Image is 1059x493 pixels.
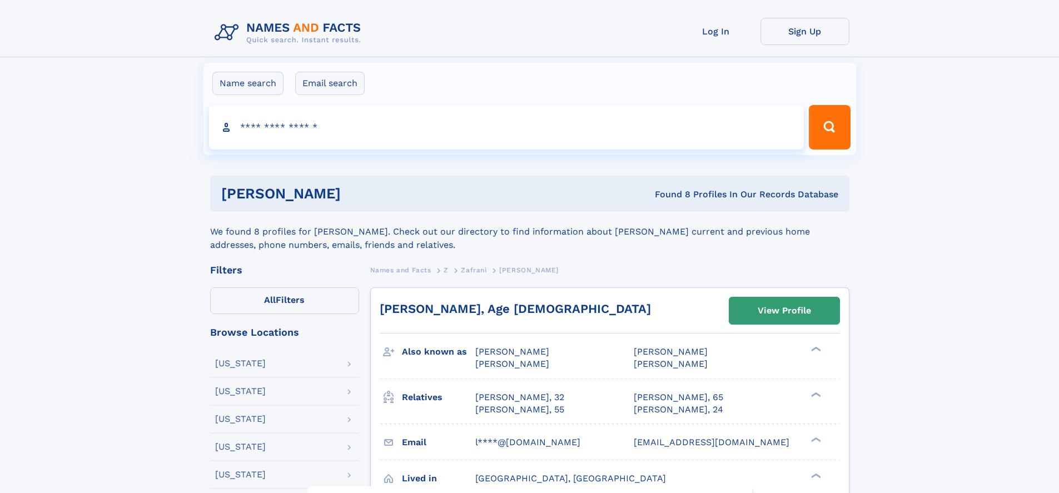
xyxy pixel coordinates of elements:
a: [PERSON_NAME], 32 [475,391,564,404]
a: [PERSON_NAME], Age [DEMOGRAPHIC_DATA] [380,302,651,316]
div: [US_STATE] [215,359,266,368]
div: [US_STATE] [215,470,266,479]
div: We found 8 profiles for [PERSON_NAME]. Check out our directory to find information about [PERSON_... [210,212,849,252]
span: Zafrani [461,266,486,274]
img: Logo Names and Facts [210,18,370,48]
h3: Also known as [402,342,475,361]
a: Sign Up [760,18,849,45]
span: [PERSON_NAME] [634,346,708,357]
span: All [264,295,276,305]
label: Name search [212,72,284,95]
h3: Lived in [402,469,475,488]
a: [PERSON_NAME], 65 [634,391,723,404]
label: Email search [295,72,365,95]
span: [PERSON_NAME] [634,358,708,369]
div: [US_STATE] [215,387,266,396]
label: Filters [210,287,359,314]
div: View Profile [758,298,811,323]
div: ❯ [808,436,822,443]
span: [EMAIL_ADDRESS][DOMAIN_NAME] [634,437,789,447]
input: search input [209,105,804,150]
a: View Profile [729,297,839,324]
a: Zafrani [461,263,486,277]
span: Z [444,266,449,274]
button: Search Button [809,105,850,150]
span: [PERSON_NAME] [475,358,549,369]
a: [PERSON_NAME], 55 [475,404,564,416]
div: ❯ [808,391,822,398]
h3: Relatives [402,388,475,407]
div: ❯ [808,472,822,479]
a: Z [444,263,449,277]
a: Log In [672,18,760,45]
div: [US_STATE] [215,442,266,451]
a: Names and Facts [370,263,431,277]
div: Browse Locations [210,327,359,337]
span: [GEOGRAPHIC_DATA], [GEOGRAPHIC_DATA] [475,473,666,484]
span: [PERSON_NAME] [475,346,549,357]
h3: Email [402,433,475,452]
span: [PERSON_NAME] [499,266,559,274]
div: ❯ [808,346,822,353]
h1: [PERSON_NAME] [221,187,498,201]
div: Found 8 Profiles In Our Records Database [498,188,838,201]
div: Filters [210,265,359,275]
div: [US_STATE] [215,415,266,424]
a: [PERSON_NAME], 24 [634,404,723,416]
